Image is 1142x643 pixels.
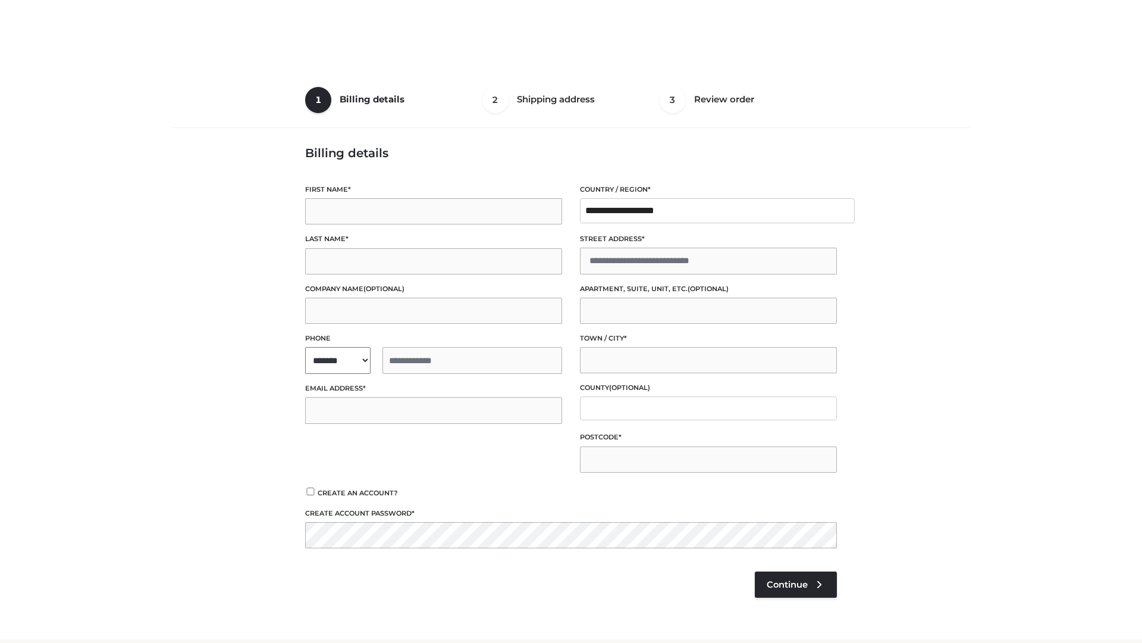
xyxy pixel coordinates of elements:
label: Postcode [580,432,837,443]
label: Country / Region [580,184,837,195]
label: Last name [305,233,562,245]
a: Continue [755,572,837,598]
span: 1 [305,87,331,113]
span: 2 [482,87,509,113]
h3: Billing details [305,146,837,160]
span: Review order [694,93,754,105]
label: County [580,382,837,394]
label: Street address [580,233,837,245]
span: Continue [767,579,808,590]
label: First name [305,184,562,195]
span: 3 [660,87,686,113]
span: (optional) [688,285,729,293]
label: Create account password [305,508,837,519]
span: (optional) [609,383,650,392]
span: Shipping address [517,93,595,105]
label: Apartment, suite, unit, etc. [580,283,837,295]
label: Town / City [580,333,837,344]
span: Billing details [340,93,404,105]
input: Create an account? [305,488,316,495]
span: (optional) [363,285,404,293]
label: Phone [305,333,562,344]
label: Email address [305,383,562,394]
label: Company name [305,283,562,295]
span: Create an account? [318,489,398,497]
